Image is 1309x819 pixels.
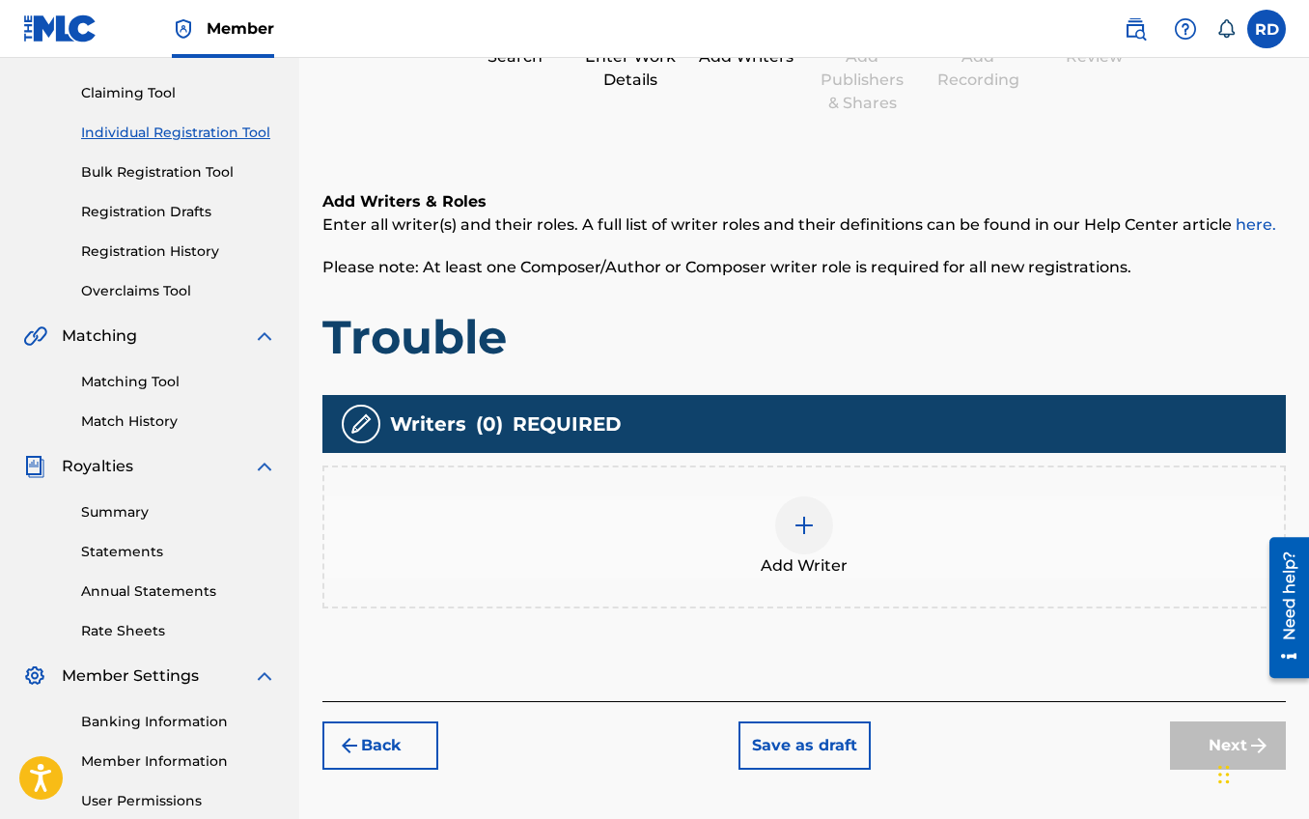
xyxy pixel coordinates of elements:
a: Statements [81,542,276,562]
button: Back [322,721,438,770]
img: add [793,514,816,537]
a: Individual Registration Tool [81,123,276,143]
a: Bulk Registration Tool [81,162,276,183]
div: Notifications [1216,19,1236,39]
a: Registration History [81,241,276,262]
a: Registration Drafts [81,202,276,222]
span: Add Writer [761,554,848,578]
a: Rate Sheets [81,621,276,641]
a: Annual Statements [81,581,276,602]
span: Please note: At least one Composer/Author or Composer writer role is required for all new registr... [322,258,1131,276]
h1: Trouble [322,308,1286,366]
div: Add Recording [930,45,1026,92]
a: Public Search [1116,10,1155,48]
img: Member Settings [23,664,46,688]
img: expand [253,325,276,348]
span: Enter all writer(s) and their roles. A full list of writer roles and their definitions can be fou... [322,215,1276,234]
img: 7ee5dd4eb1f8a8e3ef2f.svg [338,734,361,757]
span: Member Settings [62,664,199,688]
a: Summary [81,502,276,522]
img: expand [253,455,276,478]
iframe: Resource Center [1255,530,1309,686]
a: Matching Tool [81,372,276,392]
div: Drag [1218,746,1230,804]
img: writers [349,412,373,436]
a: Claiming Tool [81,83,276,103]
img: search [1124,17,1147,41]
span: Member [207,17,274,40]
span: Royalties [62,455,133,478]
iframe: Chat Widget [1212,726,1309,819]
div: Enter Work Details [582,45,679,92]
span: ( 0 ) [476,409,503,438]
img: help [1174,17,1197,41]
div: Add Publishers & Shares [814,45,910,115]
h6: Add Writers & Roles [322,190,1286,213]
span: Writers [390,409,466,438]
span: Matching [62,325,137,348]
img: Matching [23,325,47,348]
div: Help [1166,10,1205,48]
div: User Menu [1247,10,1286,48]
a: Overclaims Tool [81,281,276,301]
img: Top Rightsholder [172,17,195,41]
a: here. [1236,215,1276,234]
img: MLC Logo [23,14,97,42]
a: User Permissions [81,791,276,811]
img: expand [253,664,276,688]
button: Save as draft [738,721,871,770]
a: Banking Information [81,712,276,732]
img: Royalties [23,455,46,478]
span: REQUIRED [513,409,622,438]
a: Member Information [81,751,276,772]
a: Match History [81,411,276,432]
